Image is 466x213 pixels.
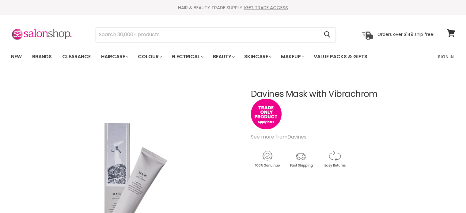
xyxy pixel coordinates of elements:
[251,99,282,129] img: tradeonly_small.jpg
[318,150,351,169] img: returns.gif
[208,50,238,63] a: Beauty
[167,50,207,63] a: Electrical
[3,48,463,66] nav: Main
[97,50,132,63] a: Haircare
[28,50,56,63] a: Brands
[251,150,283,169] img: genuine.gif
[133,50,166,63] a: Colour
[309,50,372,63] a: Value Packs & Gifts
[251,89,455,99] h1: Davines Mask with Vibrachrom
[6,50,26,63] a: New
[285,150,317,169] img: shipping.gif
[287,133,306,140] a: Davines
[240,50,275,63] a: Skincare
[251,133,306,140] span: See more from
[276,50,308,63] a: Makeup
[245,4,288,11] a: GET TRADE ACCESS
[319,28,335,42] button: Search
[3,5,463,11] div: HAIR & BEAUTY TRADE SUPPLY |
[58,50,95,63] a: Clearance
[6,48,403,66] ul: Main menu
[96,27,336,42] form: Product
[377,32,434,37] p: Orders over $149 ship free!
[434,50,457,63] a: Sign In
[96,28,319,42] input: Search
